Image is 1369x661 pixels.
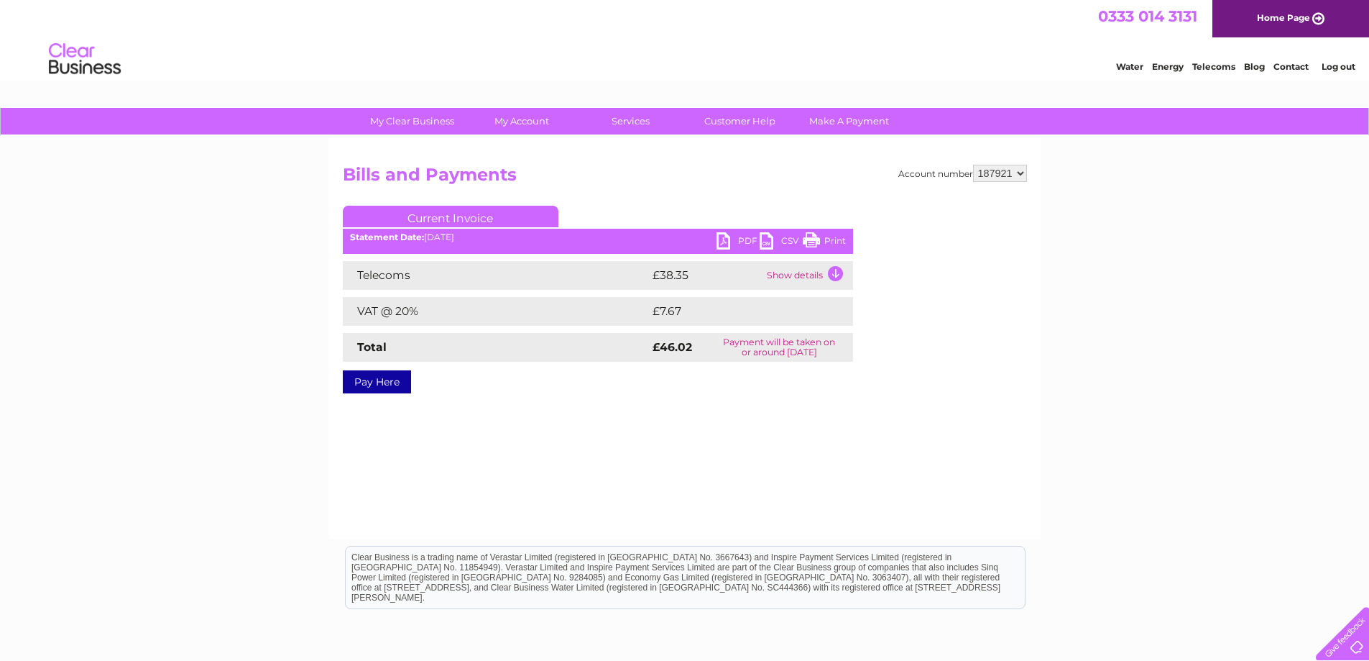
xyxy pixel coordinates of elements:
h2: Bills and Payments [343,165,1027,192]
td: £38.35 [649,261,763,290]
strong: Total [357,340,387,354]
a: Make A Payment [790,108,908,135]
a: My Clear Business [353,108,471,135]
div: [DATE] [343,232,853,242]
td: Show details [763,261,853,290]
td: £7.67 [649,297,819,326]
td: Telecoms [343,261,649,290]
a: Energy [1152,61,1184,72]
a: My Account [462,108,581,135]
div: Clear Business is a trading name of Verastar Limited (registered in [GEOGRAPHIC_DATA] No. 3667643... [346,8,1025,70]
a: Pay Here [343,370,411,393]
img: logo.png [48,37,121,81]
a: Water [1116,61,1143,72]
a: 0333 014 3131 [1098,7,1197,25]
td: VAT @ 20% [343,297,649,326]
a: Telecoms [1192,61,1235,72]
a: Services [571,108,690,135]
td: Payment will be taken on or around [DATE] [706,333,852,362]
a: Customer Help [681,108,799,135]
a: PDF [716,232,760,253]
a: Blog [1244,61,1265,72]
strong: £46.02 [653,340,692,354]
a: Contact [1273,61,1309,72]
div: Account number [898,165,1027,182]
a: Print [803,232,846,253]
a: CSV [760,232,803,253]
a: Current Invoice [343,206,558,227]
b: Statement Date: [350,232,424,242]
a: Log out [1322,61,1355,72]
